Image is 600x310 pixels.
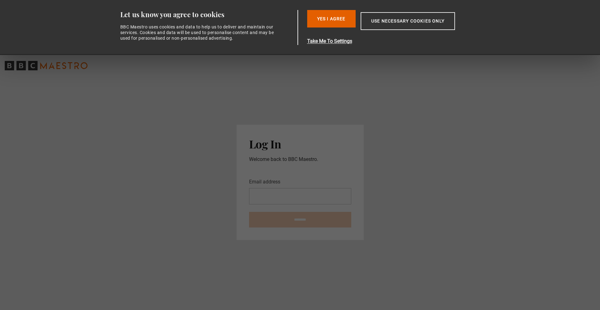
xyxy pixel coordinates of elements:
[249,156,351,163] p: Welcome back to BBC Maestro.
[120,24,278,41] div: BBC Maestro uses cookies and data to help us to deliver and maintain our services. Cookies and da...
[5,61,87,70] svg: BBC Maestro
[120,10,295,19] div: Let us know you agree to cookies
[307,10,356,27] button: Yes I Agree
[249,178,280,186] label: Email address
[307,37,485,45] button: Take Me To Settings
[249,137,351,150] h2: Log In
[361,12,455,30] button: Use necessary cookies only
